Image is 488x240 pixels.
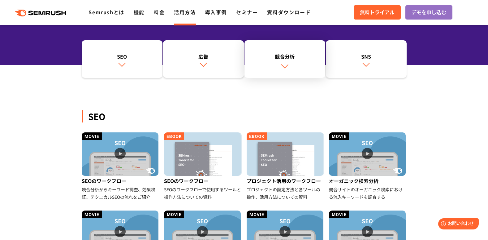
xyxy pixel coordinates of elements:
span: 無料トライアル [360,8,395,16]
div: SEO [82,110,407,122]
div: SNS [329,53,404,60]
a: 競合分析 [244,40,325,78]
a: SEOのワークフロー SEOのワークフローで使用するツールと操作方法についての資料 [164,132,242,201]
div: 広告 [166,53,241,60]
a: デモを申し込む [405,5,452,20]
div: SEO [85,53,159,60]
div: プロジェクト活用のワークフロー [247,176,324,186]
div: SEOのワークフロー [164,176,242,186]
a: SNS [326,40,407,78]
a: Semrushとは [89,8,124,16]
a: 機能 [134,8,145,16]
div: 競合分析 [248,53,322,60]
div: プロジェクトの設定方法と各ツールの操作、活用方法についての資料 [247,186,324,201]
a: セミナー [236,8,258,16]
a: 無料トライアル [354,5,401,20]
div: SEOのワークフロー [82,176,159,186]
span: デモを申し込む [412,8,446,16]
a: プロジェクト活用のワークフロー プロジェクトの設定方法と各ツールの操作、活用方法についての資料 [247,132,324,201]
iframe: Help widget launcher [433,216,481,233]
a: SEOのワークフロー 競合分析からキーワード調査、効果検証、テクニカルSEOの流れをご紹介 [82,132,159,201]
div: 競合サイトのオーガニック検索における流入キーワードを調査する [329,186,407,201]
a: 広告 [163,40,244,78]
a: 活用方法 [174,8,196,16]
div: オーガニック検索分析 [329,176,407,186]
a: SEO [82,40,162,78]
div: SEOのワークフローで使用するツールと操作方法についての資料 [164,186,242,201]
a: 料金 [154,8,165,16]
a: 資料ダウンロード [267,8,311,16]
a: 導入事例 [205,8,227,16]
div: 競合分析からキーワード調査、効果検証、テクニカルSEOの流れをご紹介 [82,186,159,201]
a: オーガニック検索分析 競合サイトのオーガニック検索における流入キーワードを調査する [329,132,407,201]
